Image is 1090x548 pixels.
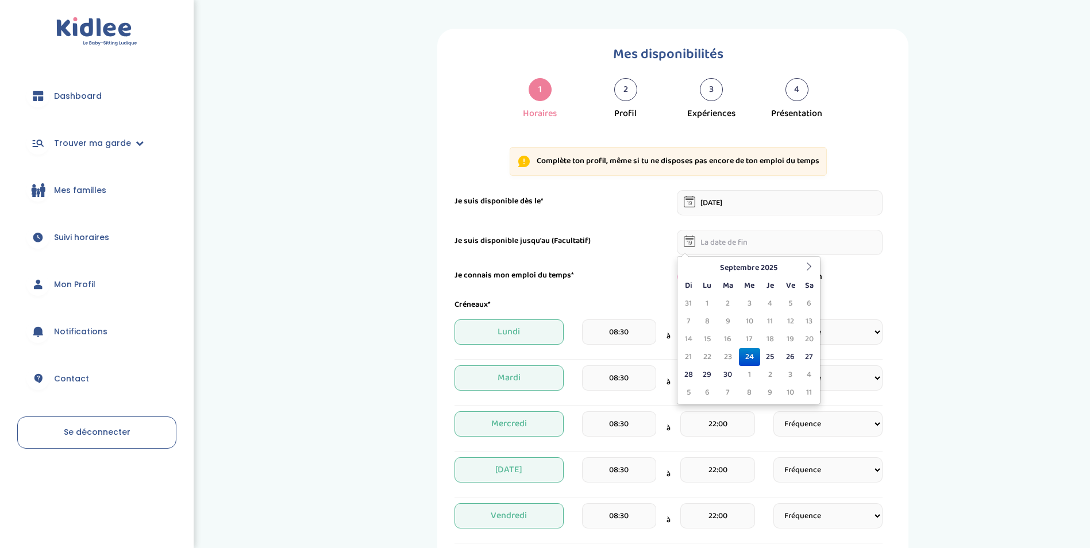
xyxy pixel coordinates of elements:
[667,330,671,342] span: à
[700,78,723,101] div: 3
[760,366,780,384] td: 2
[537,156,819,167] p: Complète ton profil, même si tu ne disposes pas encore de ton emploi du temps
[739,384,760,402] td: 8
[680,457,754,483] input: heure de fin
[717,348,738,366] td: 23
[760,295,780,312] td: 4
[455,457,564,483] span: [DATE]
[780,384,800,402] td: 10
[582,457,656,483] input: heure de debut
[582,365,656,391] input: heure de debut
[739,330,760,348] td: 17
[760,312,780,330] td: 11
[64,426,130,438] span: Se déconnecter
[717,384,738,402] td: 7
[17,311,176,352] a: Notifications
[760,348,780,366] td: 25
[739,312,760,330] td: 10
[614,78,637,101] div: 2
[680,411,754,437] input: heure de fin
[455,269,574,281] label: Je connais mon emploi du temps*
[680,366,697,384] td: 28
[680,348,697,366] td: 21
[455,319,564,345] span: Lundi
[717,312,738,330] td: 9
[780,348,800,366] td: 26
[697,277,717,295] th: Lu
[739,277,760,295] th: Me
[17,416,176,449] a: Se déconnecter
[455,235,591,247] label: Je suis disponible jusqu'au (Facultatif)
[455,503,564,528] span: Vendredi
[717,330,738,348] td: 16
[780,330,800,348] td: 19
[17,358,176,399] a: Contact
[785,78,808,101] div: 4
[54,373,89,385] span: Contact
[780,312,800,330] td: 12
[780,277,800,295] th: Ve
[455,365,564,391] span: Mardi
[739,348,760,366] td: 24
[17,122,176,164] a: Trouver ma garde
[697,312,717,330] td: 8
[677,190,883,215] input: La date de début
[697,348,717,366] td: 22
[739,366,760,384] td: 1
[697,259,800,277] th: Septembre 2025
[680,312,697,330] td: 7
[582,411,656,437] input: heure de debut
[800,384,818,402] td: 11
[668,270,780,284] div: Oui
[680,503,754,528] input: heure de fin
[697,295,717,312] td: 1
[582,319,656,345] input: heure de debut
[717,295,738,312] td: 2
[771,107,822,121] div: Présentation
[780,270,891,284] div: Non
[455,195,544,207] label: Je suis disponible dès le*
[667,468,671,480] span: à
[17,217,176,258] a: Suivi horaires
[800,277,818,295] th: Sa
[680,384,697,402] td: 5
[697,330,717,348] td: 15
[697,384,717,402] td: 6
[17,75,176,117] a: Dashboard
[54,326,107,338] span: Notifications
[800,295,818,312] td: 6
[780,295,800,312] td: 5
[680,295,697,312] td: 31
[667,422,671,434] span: à
[800,330,818,348] td: 20
[680,330,697,348] td: 14
[667,376,671,388] span: à
[760,384,780,402] td: 9
[17,264,176,305] a: Mon Profil
[687,107,735,121] div: Expériences
[760,277,780,295] th: Je
[56,17,137,47] img: logo.svg
[455,43,883,65] h1: Mes disponibilités
[54,90,102,102] span: Dashboard
[455,299,491,311] label: Créneaux*
[614,107,637,121] div: Profil
[717,366,738,384] td: 30
[54,231,109,244] span: Suivi horaires
[667,514,671,526] span: à
[54,184,106,196] span: Mes familles
[760,330,780,348] td: 18
[677,230,883,255] input: La date de fin
[739,295,760,312] td: 3
[54,279,95,291] span: Mon Profil
[800,366,818,384] td: 4
[455,411,564,437] span: Mercredi
[800,348,818,366] td: 27
[780,366,800,384] td: 3
[529,78,552,101] div: 1
[800,312,818,330] td: 13
[54,137,131,149] span: Trouver ma garde
[523,107,557,121] div: Horaires
[717,277,738,295] th: Ma
[17,169,176,211] a: Mes familles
